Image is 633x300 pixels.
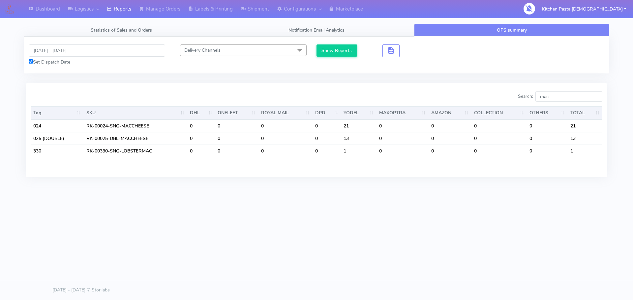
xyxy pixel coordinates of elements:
[313,106,341,120] th: DPD : activate to sort column ascending
[31,145,84,157] td: 330
[568,106,602,120] th: TOTAL : activate to sort column ascending
[84,120,187,132] td: RK-00024-SNG-MACCHEESE
[31,106,84,120] th: Tag: activate to sort column descending
[497,27,527,33] span: OPS summary
[568,132,602,145] td: 13
[91,27,152,33] span: Statistics of Sales and Orders
[187,132,215,145] td: 0
[377,120,429,132] td: 0
[258,132,313,145] td: 0
[527,120,568,132] td: 0
[24,24,609,37] ul: Tabs
[215,120,258,132] td: 0
[84,106,187,120] th: SKU: activate to sort column ascending
[187,120,215,132] td: 0
[341,120,377,132] td: 21
[377,145,429,157] td: 0
[31,120,84,132] td: 024
[187,106,215,120] th: DHL : activate to sort column ascending
[84,132,187,145] td: RK-00025-DBL-MACCHEESE
[429,120,471,132] td: 0
[341,106,377,120] th: YODEL : activate to sort column ascending
[527,145,568,157] td: 0
[313,132,341,145] td: 0
[187,145,215,157] td: 0
[568,145,602,157] td: 1
[313,145,341,157] td: 0
[29,44,165,57] input: Pick the Daterange
[471,132,527,145] td: 0
[288,27,345,33] span: Notification Email Analytics
[377,132,429,145] td: 0
[258,145,313,157] td: 0
[537,2,631,16] button: Kitchen Pasta [DEMOGRAPHIC_DATA]
[527,106,568,120] th: OTHERS : activate to sort column ascending
[31,132,84,145] td: 025 (DOUBLE)
[341,132,377,145] td: 13
[471,120,527,132] td: 0
[29,59,165,66] div: Set Dispatch Date
[258,106,313,120] th: ROYAL MAIL : activate to sort column ascending
[429,145,471,157] td: 0
[535,91,602,102] input: Search:
[471,145,527,157] td: 0
[518,91,602,102] label: Search:
[215,145,258,157] td: 0
[471,106,527,120] th: COLLECTION : activate to sort column ascending
[215,132,258,145] td: 0
[84,145,187,157] td: RK-00330-SNG-LOBSTERMAC
[313,120,341,132] td: 0
[429,132,471,145] td: 0
[527,132,568,145] td: 0
[258,120,313,132] td: 0
[215,106,258,120] th: ONFLEET : activate to sort column ascending
[568,120,602,132] td: 21
[184,47,221,53] span: Delivery Channels
[429,106,471,120] th: AMAZON : activate to sort column ascending
[316,44,357,57] button: Show Reports
[377,106,429,120] th: MAXOPTRA : activate to sort column ascending
[341,145,377,157] td: 1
